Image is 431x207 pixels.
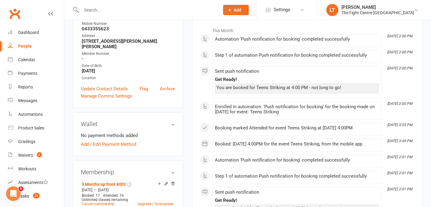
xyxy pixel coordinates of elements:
[82,188,92,192] span: [DATE]
[18,186,23,191] span: 5
[81,141,136,148] a: Add / Edit Payment Method
[215,198,379,203] div: Get Ready!
[98,188,109,192] span: [DATE]
[80,6,215,14] input: Search...
[8,135,64,149] a: Gradings
[8,94,64,108] a: Messages
[387,123,412,127] i: [DATE] 3:55 PM
[82,38,175,49] strong: [STREET_ADDRESS][PERSON_NAME][PERSON_NAME]
[18,30,39,35] div: Dashboard
[341,10,414,15] div: The Fight Centre [GEOGRAPHIC_DATA]
[8,176,64,189] a: Assessments
[137,202,173,206] a: Upgrade / Downgrade
[8,108,64,121] a: Automations
[82,193,100,198] span: Booked: 17
[18,139,35,144] div: Gradings
[215,125,379,131] div: Booking marked Attended for event Teens Striking at [DATE] 4:00PM
[387,139,412,143] i: [DATE] 3:49 PM
[387,66,412,70] i: [DATE] 2:00 PM
[215,142,379,147] div: Booked: [DATE] 4:00PM for the event Teens Striking, from the mobile app
[387,171,412,175] i: [DATE] 2:01 PM
[215,104,379,115] div: Enrolled in automation: 'Push notification for booking' for the booking made on [DATE] for event:...
[103,193,124,198] span: Attended: 16
[215,68,259,74] span: Sent push notification
[274,3,290,17] span: Settings
[216,85,377,90] div: You are booked for Teens Striking at 4:00 PM - not long to go!
[140,85,148,92] a: Flag
[387,34,412,38] i: [DATE] 2:00 PM
[215,174,379,179] div: Step 1 of automation Push notification for booking completed successfully
[81,132,175,139] li: No payment methods added
[215,37,379,42] div: Automation 'Push notification for booking' completed successfully
[215,189,259,195] span: Sent push notification
[8,149,64,162] a: Waivers 2
[326,4,338,16] div: LT
[7,6,22,21] a: Clubworx
[81,169,175,175] h3: Membership
[8,53,64,67] a: Calendar
[18,85,33,89] div: Reports
[223,5,249,15] button: Add
[37,152,42,157] span: 2
[8,80,64,94] a: Reports
[82,21,175,27] div: Mobile Number
[80,188,175,192] div: —
[18,125,44,130] div: Product Sales
[18,180,48,185] div: Assessments
[18,166,36,171] div: Workouts
[18,98,37,103] div: Messages
[8,162,64,176] a: Workouts
[341,5,414,10] div: [PERSON_NAME]
[8,189,64,203] a: Tasks 24
[18,194,29,199] div: Tasks
[82,198,128,202] span: Unlimited classes remaining
[33,193,40,198] span: 24
[81,85,128,92] a: Update Contact Details
[82,68,175,74] strong: [DATE]
[387,50,412,54] i: [DATE] 2:00 PM
[82,51,175,57] div: Member Number
[18,112,43,117] div: Automations
[160,85,175,92] a: Archive
[18,44,32,48] div: People
[387,155,412,159] i: [DATE] 2:01 PM
[82,182,126,187] a: 3 Months up front KIDS
[215,77,379,82] div: Get Ready!
[18,57,35,62] div: Calendar
[82,202,114,206] a: Cancel membership
[18,153,33,158] div: Waivers
[234,8,241,12] span: Add
[8,39,64,53] a: People
[387,187,412,191] i: [DATE] 2:01 PM
[81,121,175,127] h3: Wallet
[82,63,175,69] div: Date of Birth
[18,71,37,76] div: Payments
[82,75,175,81] div: Location
[6,186,21,201] iframe: Intercom live chat
[215,53,379,58] div: Step 1 of automation Push notification for booking completed successfully
[8,26,64,39] a: Dashboard
[8,121,64,135] a: Product Sales
[82,33,175,39] div: Address
[82,56,175,62] strong: -
[200,24,415,34] li: This Month
[82,26,175,32] strong: 0433355623
[81,92,132,100] a: Manage Comms Settings
[387,102,412,106] i: [DATE] 2:00 PM
[8,67,64,80] a: Payments
[215,158,379,163] div: Automation 'Push notification for booking' completed successfully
